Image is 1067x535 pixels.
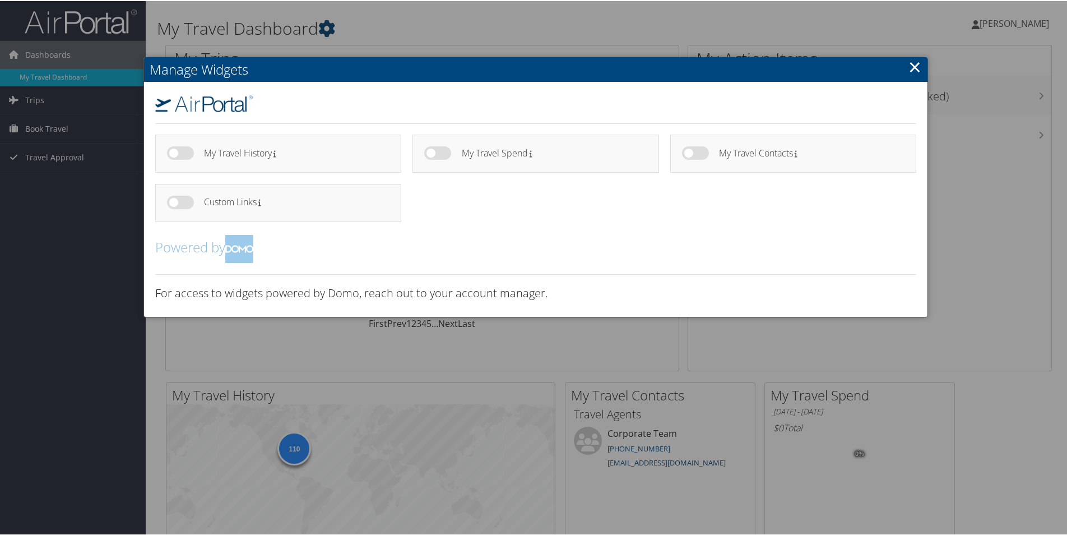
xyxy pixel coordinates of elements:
[204,196,381,206] h4: Custom Links
[144,56,927,81] h2: Manage Widgets
[155,94,253,111] img: airportal-logo.png
[908,54,921,77] a: Close
[155,284,916,300] h3: For access to widgets powered by Domo, reach out to your account manager.
[462,147,639,157] h4: My Travel Spend
[719,147,896,157] h4: My Travel Contacts
[225,234,253,262] img: domo-logo.png
[155,234,916,262] h2: Powered by
[204,147,381,157] h4: My Travel History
